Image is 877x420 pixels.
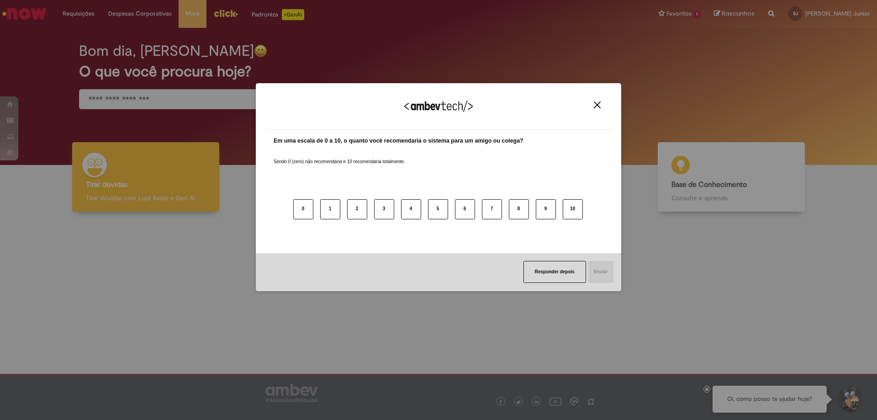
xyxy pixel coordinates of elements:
[404,101,473,112] img: Logo Ambevtech
[523,261,586,283] button: Responder depois
[482,199,502,219] button: 7
[563,199,583,219] button: 10
[374,199,394,219] button: 3
[428,199,448,219] button: 5
[274,137,523,145] label: Em uma escala de 0 a 10, o quanto você recomendaria o sistema para um amigo ou colega?
[320,199,340,219] button: 1
[594,101,601,108] img: Close
[509,199,529,219] button: 8
[591,101,603,109] button: Close
[347,199,367,219] button: 2
[536,199,556,219] button: 9
[274,148,405,165] label: Sendo 0 (zero) não recomendaria e 10 recomendaria totalmente.
[401,199,421,219] button: 4
[455,199,475,219] button: 6
[293,199,313,219] button: 0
